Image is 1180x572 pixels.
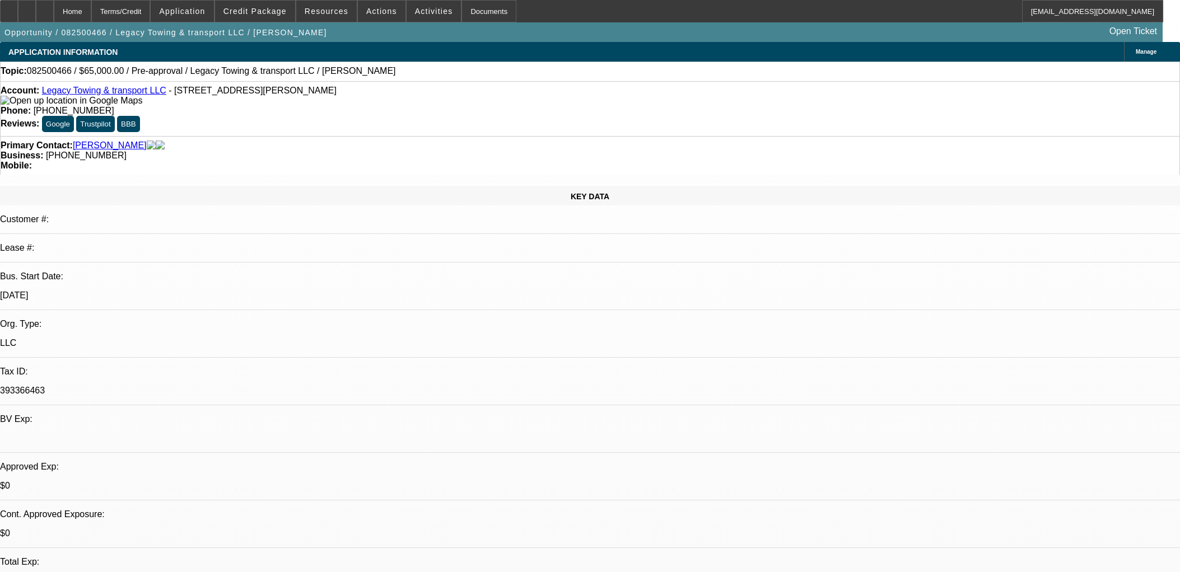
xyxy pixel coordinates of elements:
[1,106,31,115] strong: Phone:
[1,96,142,106] img: Open up location in Google Maps
[1,161,32,170] strong: Mobile:
[1136,49,1156,55] span: Manage
[1,119,39,128] strong: Reviews:
[73,140,147,151] a: [PERSON_NAME]
[4,28,327,37] span: Opportunity / 082500466 / Legacy Towing & transport LLC / [PERSON_NAME]
[1105,22,1162,41] a: Open Ticket
[366,7,397,16] span: Actions
[215,1,295,22] button: Credit Package
[27,66,396,76] span: 082500466 / $65,000.00 / Pre-approval / Legacy Towing & transport LLC / [PERSON_NAME]
[151,1,213,22] button: Application
[169,86,337,95] span: - [STREET_ADDRESS][PERSON_NAME]
[1,140,73,151] strong: Primary Contact:
[34,106,114,115] span: [PHONE_NUMBER]
[1,66,27,76] strong: Topic:
[147,140,156,151] img: facebook-icon.png
[407,1,461,22] button: Activities
[223,7,287,16] span: Credit Package
[117,116,140,132] button: BBB
[42,86,166,95] a: Legacy Towing & transport LLC
[415,7,453,16] span: Activities
[46,151,127,160] span: [PHONE_NUMBER]
[159,7,205,16] span: Application
[42,116,74,132] button: Google
[156,140,165,151] img: linkedin-icon.png
[571,192,609,201] span: KEY DATA
[1,96,142,105] a: View Google Maps
[296,1,357,22] button: Resources
[76,116,114,132] button: Trustpilot
[1,151,43,160] strong: Business:
[8,48,118,57] span: APPLICATION INFORMATION
[358,1,405,22] button: Actions
[305,7,348,16] span: Resources
[1,86,39,95] strong: Account:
